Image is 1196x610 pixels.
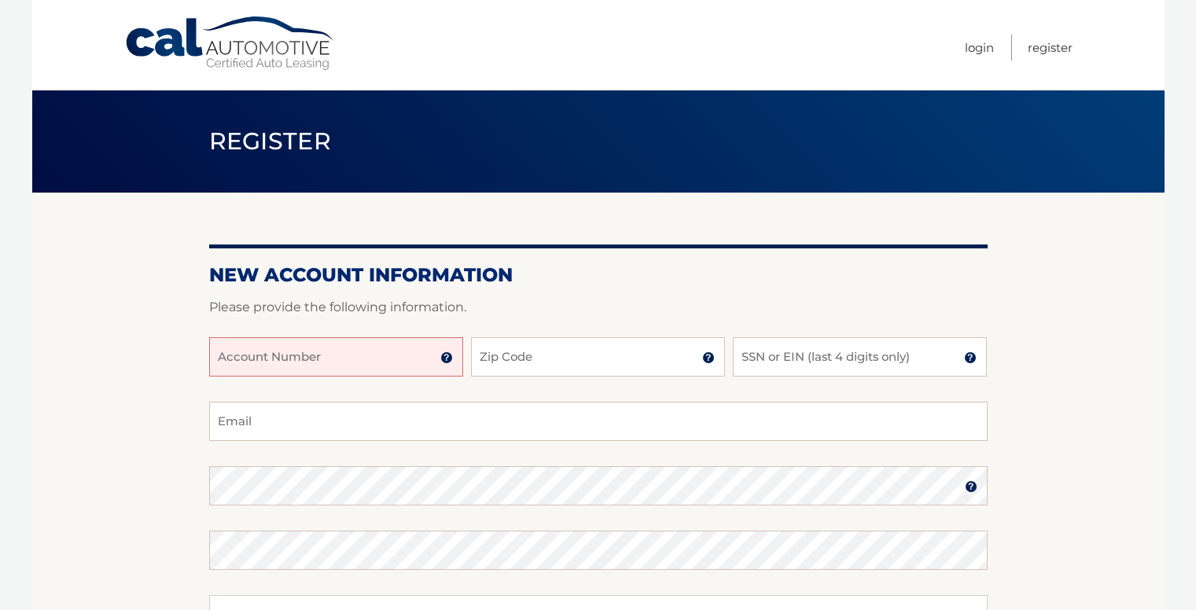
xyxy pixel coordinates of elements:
[209,402,988,441] input: Email
[209,127,332,156] span: Register
[733,337,987,377] input: SSN or EIN (last 4 digits only)
[440,351,453,364] img: tooltip.svg
[965,35,994,61] a: Login
[209,296,988,318] p: Please provide the following information.
[702,351,715,364] img: tooltip.svg
[124,16,337,72] a: Cal Automotive
[965,480,977,493] img: tooltip.svg
[964,351,977,364] img: tooltip.svg
[209,263,988,287] h2: New Account Information
[471,337,725,377] input: Zip Code
[1028,35,1073,61] a: Register
[209,337,463,377] input: Account Number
